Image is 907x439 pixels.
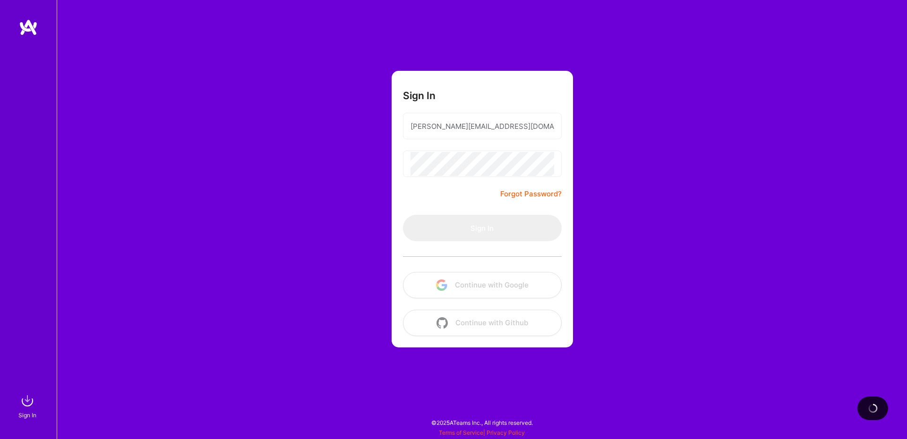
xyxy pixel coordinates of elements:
[18,391,37,410] img: sign in
[18,410,36,420] div: Sign In
[20,391,37,420] a: sign inSign In
[436,317,448,329] img: icon
[403,310,562,336] button: Continue with Github
[439,429,483,436] a: Terms of Service
[403,215,562,241] button: Sign In
[436,279,447,291] img: icon
[866,402,879,414] img: loading
[403,272,562,298] button: Continue with Google
[439,429,525,436] span: |
[403,90,436,101] h3: Sign In
[500,188,562,200] a: Forgot Password?
[57,411,907,434] div: © 2025 ATeams Inc., All rights reserved.
[19,19,38,36] img: logo
[487,429,525,436] a: Privacy Policy
[411,114,554,138] input: Email...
